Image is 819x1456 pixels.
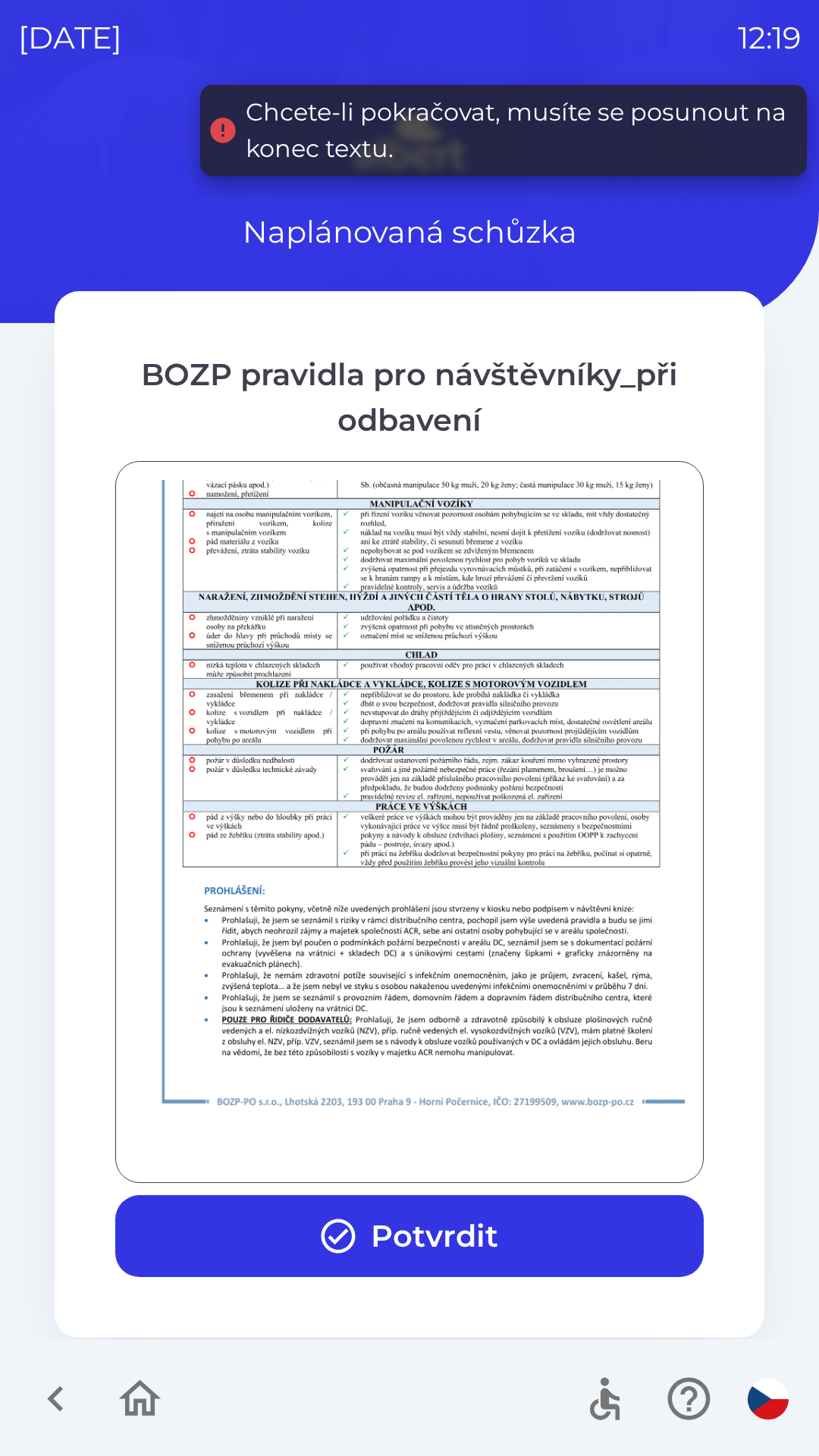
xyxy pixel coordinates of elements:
img: t5iKY4Cocv4gECBCogIEgBgIECBAgQIAAAQIEDAQNECBAgAABAgQIECCwAh4EVRAgQIAAAQIECBAg4EHQAAECBAgQIECAAAEC... [134,290,723,1122]
img: cs flag [748,1379,789,1420]
div: Chcete-li pokračovat, musíte se posunout na konec textu. [246,94,792,167]
img: Logo [55,106,764,179]
div: BOZP pravidla pro návštěvníky_při odbavení [115,352,704,443]
button: Potvrdit [115,1195,704,1277]
p: [DATE] [18,15,122,61]
p: Naplánovaná schůzka [243,209,577,255]
p: 12:19 [738,15,801,61]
